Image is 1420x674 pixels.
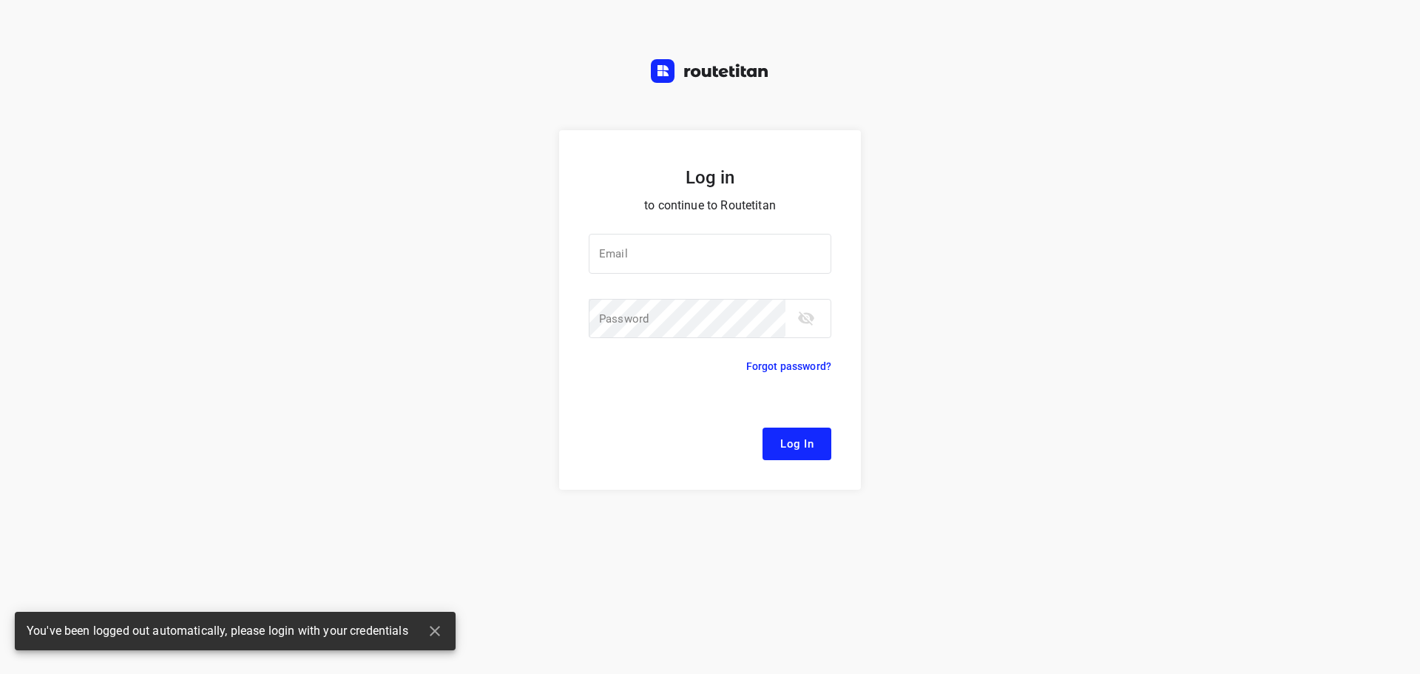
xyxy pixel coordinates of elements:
p: Forgot password? [746,357,831,375]
span: Log In [780,434,814,454]
button: toggle password visibility [791,303,821,333]
p: to continue to Routetitan [589,195,831,216]
span: You've been logged out automatically, please login with your credentials [27,623,408,640]
h5: Log in [589,166,831,189]
img: Routetitan [651,59,769,83]
button: Log In [763,428,831,460]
